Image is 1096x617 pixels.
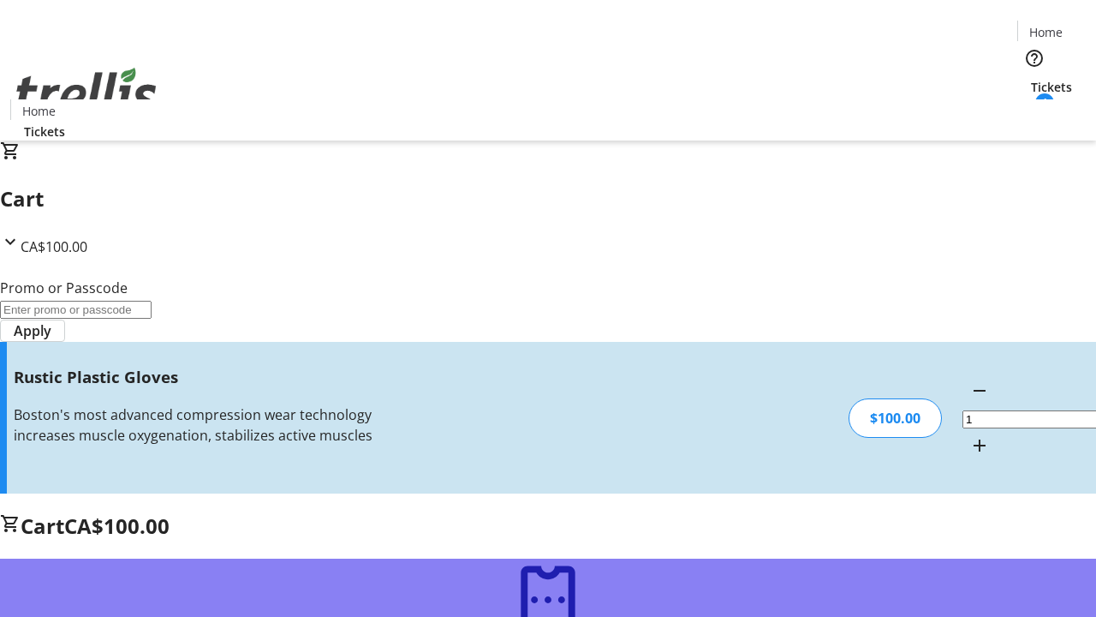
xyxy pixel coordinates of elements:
span: Apply [14,320,51,341]
button: Cart [1017,96,1051,130]
a: Home [11,102,66,120]
a: Tickets [1017,78,1086,96]
span: Home [1029,23,1063,41]
span: Home [22,102,56,120]
a: Tickets [10,123,79,141]
span: Tickets [24,123,65,141]
span: CA$100.00 [64,512,170,540]
a: Home [1018,23,1073,41]
span: Tickets [1031,78,1072,96]
button: Increment by one [962,428,997,463]
div: $100.00 [849,398,942,438]
button: Help [1017,41,1051,75]
img: Orient E2E Organization NDn1EePXOM's Logo [10,49,163,135]
div: Boston's most advanced compression wear technology increases muscle oxygenation, stabilizes activ... [14,404,388,446]
h3: Rustic Plastic Gloves [14,365,388,389]
span: CA$100.00 [21,237,87,256]
button: Decrement by one [962,374,997,408]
